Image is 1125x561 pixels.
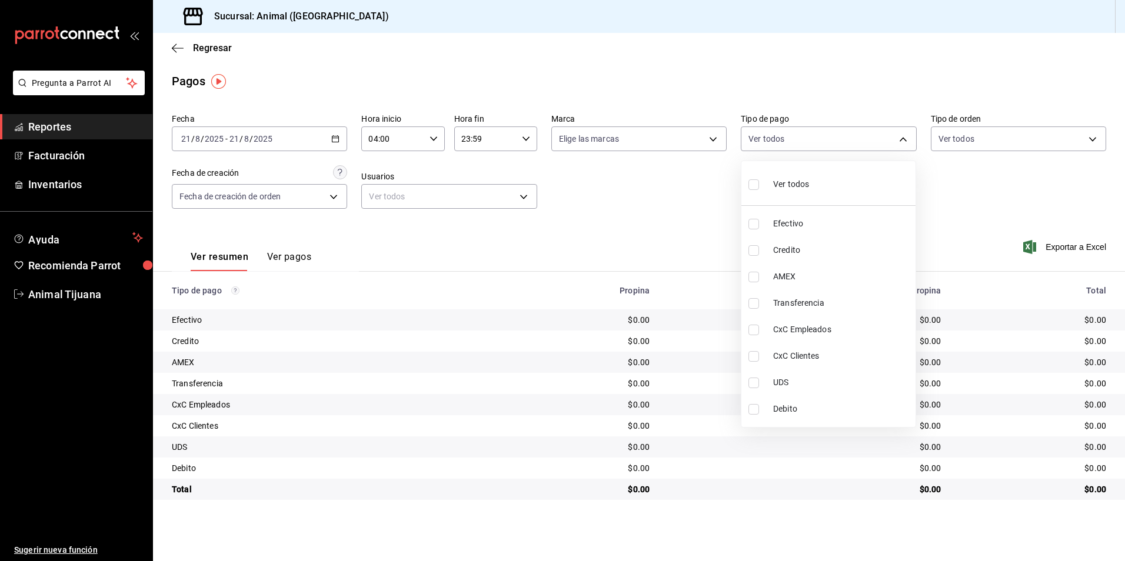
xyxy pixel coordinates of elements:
[773,178,809,191] span: Ver todos
[773,271,911,283] span: AMEX
[773,403,911,415] span: Debito
[773,244,911,256] span: Credito
[773,297,911,309] span: Transferencia
[773,350,911,362] span: CxC Clientes
[773,376,911,389] span: UDS
[773,218,911,230] span: Efectivo
[211,74,226,89] img: Tooltip marker
[773,323,911,336] span: CxC Empleados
